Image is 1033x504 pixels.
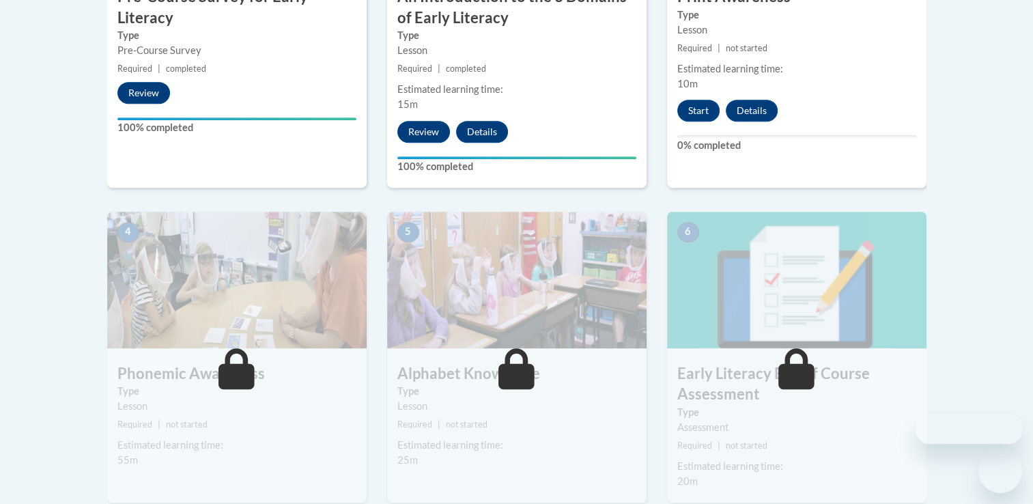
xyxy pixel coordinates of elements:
span: 6 [677,222,699,242]
span: | [718,440,720,451]
div: Estimated learning time: [677,459,916,474]
span: completed [446,64,486,74]
label: Type [397,28,636,43]
iframe: Message from company [916,414,1022,444]
label: Type [677,405,916,420]
button: Review [117,82,170,104]
img: Course Image [667,212,926,348]
div: Estimated learning time: [117,438,356,453]
span: completed [166,64,206,74]
span: | [158,419,160,430]
span: not started [726,440,767,451]
img: Course Image [387,212,647,348]
img: Course Image [107,212,367,348]
span: Required [677,43,712,53]
span: | [438,64,440,74]
label: Type [117,28,356,43]
span: not started [166,419,208,430]
div: Lesson [397,399,636,414]
button: Start [677,100,720,122]
h3: Phonemic Awareness [107,363,367,384]
span: 5 [397,222,419,242]
div: Lesson [117,399,356,414]
span: | [718,43,720,53]
div: Lesson [397,43,636,58]
div: Your progress [117,117,356,120]
div: Lesson [677,23,916,38]
h3: Early Literacy End of Course Assessment [667,363,926,406]
span: 15m [397,98,418,110]
div: Estimated learning time: [677,61,916,76]
span: Required [397,64,432,74]
label: 100% completed [397,159,636,174]
span: Required [677,440,712,451]
button: Review [397,121,450,143]
div: Estimated learning time: [397,438,636,453]
div: Your progress [397,156,636,159]
span: 10m [677,78,698,89]
label: 0% completed [677,138,916,153]
span: 55m [117,454,138,466]
div: Assessment [677,420,916,435]
div: Pre-Course Survey [117,43,356,58]
span: | [158,64,160,74]
span: Required [117,64,152,74]
h3: Alphabet Knowledge [387,363,647,384]
span: | [438,419,440,430]
span: not started [446,419,487,430]
label: Type [397,384,636,399]
label: Type [117,384,356,399]
span: 20m [677,475,698,487]
button: Details [726,100,778,122]
label: 100% completed [117,120,356,135]
button: Details [456,121,508,143]
iframe: Button to launch messaging window [978,449,1022,493]
div: Estimated learning time: [397,82,636,97]
span: not started [726,43,767,53]
span: 4 [117,222,139,242]
span: Required [117,419,152,430]
span: 25m [397,454,418,466]
span: Required [397,419,432,430]
label: Type [677,8,916,23]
